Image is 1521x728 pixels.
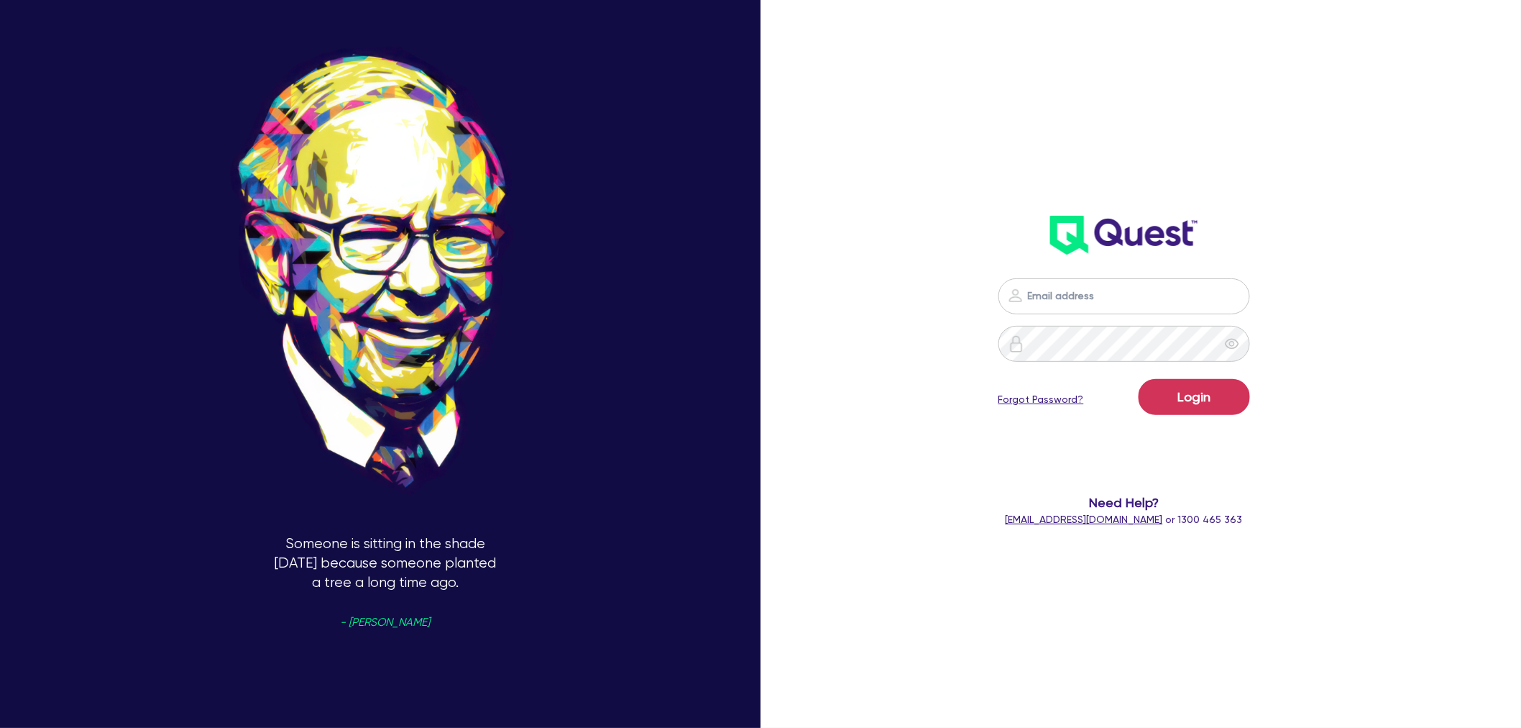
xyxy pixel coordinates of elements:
img: wH2k97JdezQIQAAAABJRU5ErkJggg== [1050,216,1198,255]
a: Forgot Password? [998,392,1084,407]
a: [EMAIL_ADDRESS][DOMAIN_NAME] [1006,514,1163,525]
span: eye [1225,337,1239,351]
img: icon-password [1007,287,1024,304]
input: Email address [998,278,1250,314]
span: Need Help? [917,493,1331,512]
button: Login [1139,379,1250,415]
span: - [PERSON_NAME] [341,617,431,628]
img: icon-password [1008,335,1025,352]
span: or 1300 465 363 [1006,514,1243,525]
